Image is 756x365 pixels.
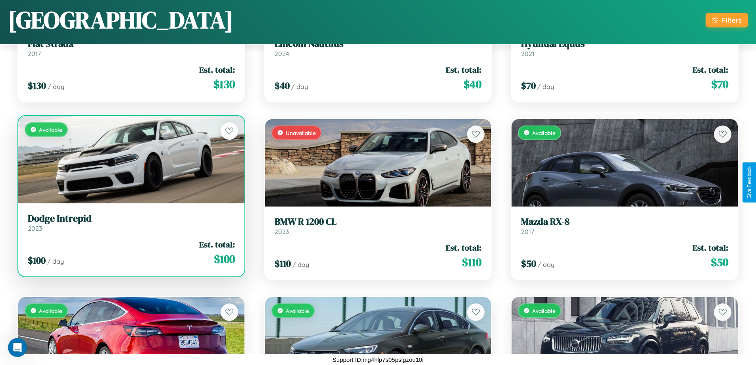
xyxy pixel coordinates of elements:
iframe: Intercom live chat [8,338,27,357]
span: Available [286,307,309,314]
a: Mazda RX-82017 [521,216,728,236]
span: Est. total: [446,64,481,75]
span: Available [39,307,62,314]
span: $ 110 [462,254,481,270]
h1: [GEOGRAPHIC_DATA] [8,4,233,36]
span: / day [292,261,309,268]
span: / day [537,83,554,91]
span: $ 110 [275,257,291,270]
span: $ 130 [214,76,235,92]
h3: Hyundai Equus [521,38,728,50]
a: Lincoln Nautilus2024 [275,38,482,58]
span: Est. total: [199,64,235,75]
p: Support ID: mg4hlp7s05pslgzou10i [333,354,423,365]
span: / day [291,83,308,91]
span: 2017 [521,228,534,236]
h3: BMW R 1200 CL [275,216,482,228]
a: Hyundai Equus2021 [521,38,728,58]
span: $ 50 [521,257,536,270]
span: $ 50 [711,254,728,270]
a: Dodge Intrepid2023 [28,213,235,232]
h3: Mazda RX-8 [521,216,728,228]
a: Fiat Strada2017 [28,38,235,58]
h3: Dodge Intrepid [28,213,235,224]
span: $ 70 [521,79,536,92]
span: $ 70 [711,76,728,92]
span: Est. total: [693,64,728,75]
button: Filters [706,13,748,27]
h3: Fiat Strada [28,38,235,50]
span: $ 130 [28,79,46,92]
span: $ 40 [464,76,481,92]
span: / day [538,261,554,268]
span: $ 100 [214,251,235,267]
span: / day [47,257,64,265]
span: 2024 [275,50,289,58]
span: Unavailable [286,129,316,136]
div: Give Feedback [746,166,752,199]
h3: Lincoln Nautilus [275,38,482,50]
span: $ 100 [28,254,46,267]
span: 2017 [28,50,41,58]
span: / day [48,83,64,91]
span: Available [532,129,556,136]
span: Available [532,307,556,314]
span: 2023 [275,228,289,236]
span: Est. total: [693,242,728,253]
span: Available [39,126,62,133]
span: $ 40 [275,79,290,92]
span: Est. total: [199,239,235,250]
div: Filters [722,16,742,24]
span: 2021 [521,50,535,58]
a: BMW R 1200 CL2023 [275,216,482,236]
span: 2023 [28,224,42,232]
span: Est. total: [446,242,481,253]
